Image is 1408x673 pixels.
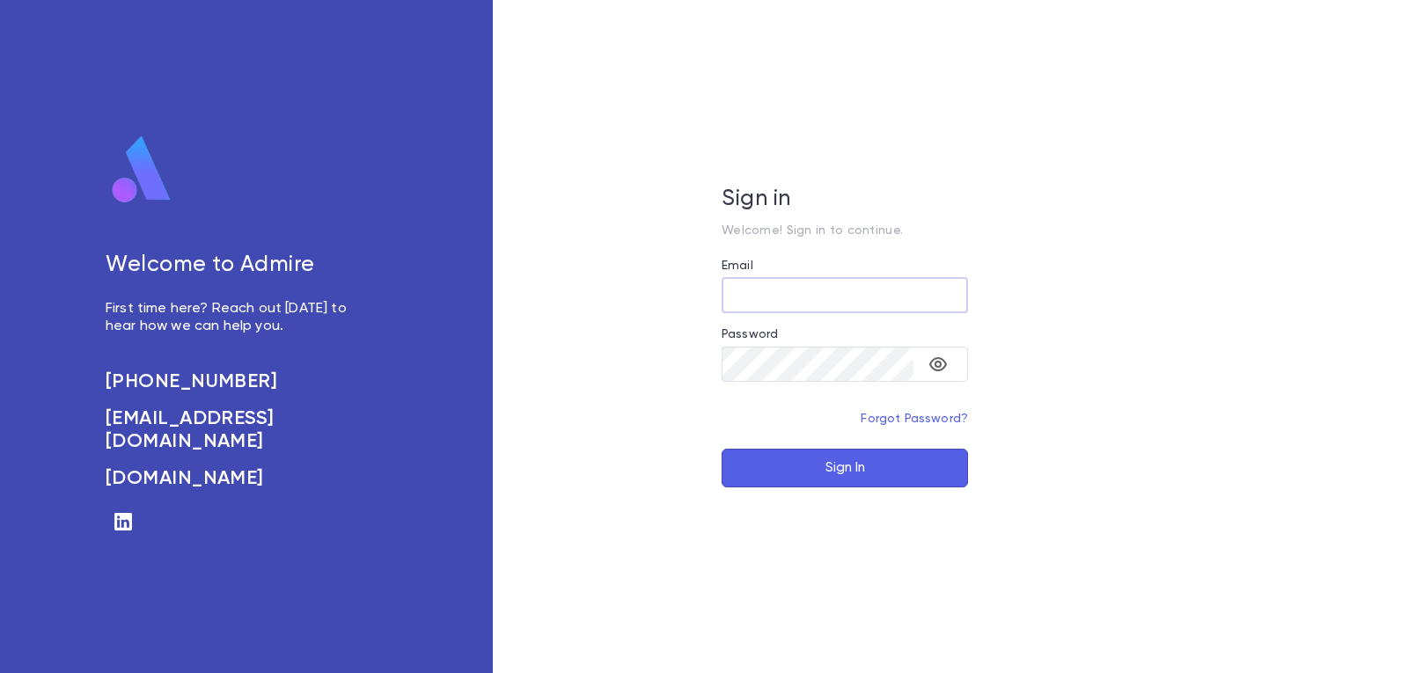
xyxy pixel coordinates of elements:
[722,223,968,238] p: Welcome! Sign in to continue.
[106,370,366,393] a: [PHONE_NUMBER]
[106,135,178,205] img: logo
[106,467,366,490] a: [DOMAIN_NAME]
[106,407,366,453] a: [EMAIL_ADDRESS][DOMAIN_NAME]
[106,252,366,279] h5: Welcome to Admire
[722,259,753,273] label: Email
[106,300,366,335] p: First time here? Reach out [DATE] to hear how we can help you.
[920,347,956,382] button: toggle password visibility
[722,449,968,487] button: Sign In
[861,413,968,425] a: Forgot Password?
[722,187,968,213] h5: Sign in
[722,327,778,341] label: Password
